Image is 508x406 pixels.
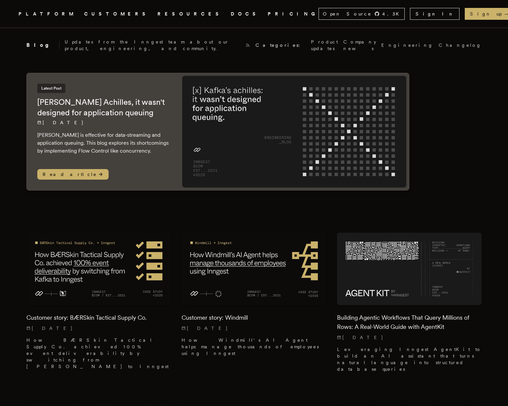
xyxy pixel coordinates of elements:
[323,11,372,17] span: Open Source
[26,73,409,190] a: Latest Post[PERSON_NAME] Achilles, it wasn't designed for application queuing[DATE] [PERSON_NAME]...
[410,8,459,20] a: Sign In
[26,313,171,322] h2: Customer story: BÆRSkin Tactical Supply Co.
[337,334,482,341] p: [DATE]
[157,10,223,18] button: RESOURCES
[182,325,326,332] p: [DATE]
[268,10,319,18] a: PRICING
[26,233,171,305] img: Featured image for Customer story: BÆRSkin Tactical Supply Co. blog post
[182,313,326,322] h2: Customer story: Windmill
[311,39,338,52] a: Product updates
[65,39,240,52] p: Updates from the Inngest team about our product, engineering, and community.
[337,346,482,372] p: Leveraging Inngest AgentKit to build an AI assistant that turns natural language into structured ...
[84,10,150,18] a: CUSTOMERS
[37,169,109,180] span: Read article
[255,42,306,48] span: Categories:
[26,233,171,375] a: Featured image for Customer story: BÆRSkin Tactical Supply Co. blog postCustomer story: BÆRSkin T...
[381,42,433,48] a: Engineering
[382,11,403,17] span: 4.3 K
[37,97,169,118] h2: [PERSON_NAME] Achilles, it wasn't designed for application queuing
[439,42,482,48] a: Changelog
[231,10,260,18] a: DOCS
[37,84,65,93] span: Latest Post
[26,337,171,370] p: How BÆRSkin Tactical Supply Co. achieved 100% event deliverability by switching from [PERSON_NAME...
[337,233,482,377] a: Featured image for Building Agentic Workflows That Query Millions of Rows: A Real-World Guide wit...
[37,131,169,155] p: [PERSON_NAME] is effective for data-streaming and application queuing. This blog explores its sho...
[18,10,76,18] button: PLATFORM
[182,76,406,188] img: Featured image for Kafka's Achilles, it wasn't designed for application queuing blog post
[182,337,326,357] p: How Windmill's AI Agent helps manage thousands of employees using Inngest
[37,119,169,126] p: [DATE]
[337,313,482,332] h2: Building Agentic Workflows That Query Millions of Rows: A Real-World Guide with AgentKit
[182,233,326,362] a: Featured image for Customer story: Windmill blog postCustomer story: Windmill[DATE] How Windmill'...
[343,39,376,52] a: Company news
[26,41,59,49] h2: Blog
[26,325,171,332] p: [DATE]
[337,233,482,305] img: Featured image for Building Agentic Workflows That Query Millions of Rows: A Real-World Guide wit...
[182,233,326,305] img: Featured image for Customer story: Windmill blog post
